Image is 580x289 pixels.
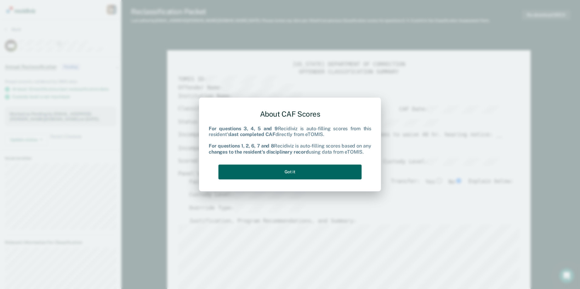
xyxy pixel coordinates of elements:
div: About CAF Scores [209,105,371,123]
div: Recidiviz is auto-filling scores from this resident's directly from eTOMIS. Recidiviz is auto-fil... [209,126,371,155]
b: For questions 3, 4, 5 and 9 [209,126,278,131]
b: last completed CAF [230,131,275,137]
button: Got it [218,164,362,179]
b: For questions 1, 2, 6, 7 and 8 [209,143,274,149]
b: changes to the resident's disciplinary record [209,149,309,155]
